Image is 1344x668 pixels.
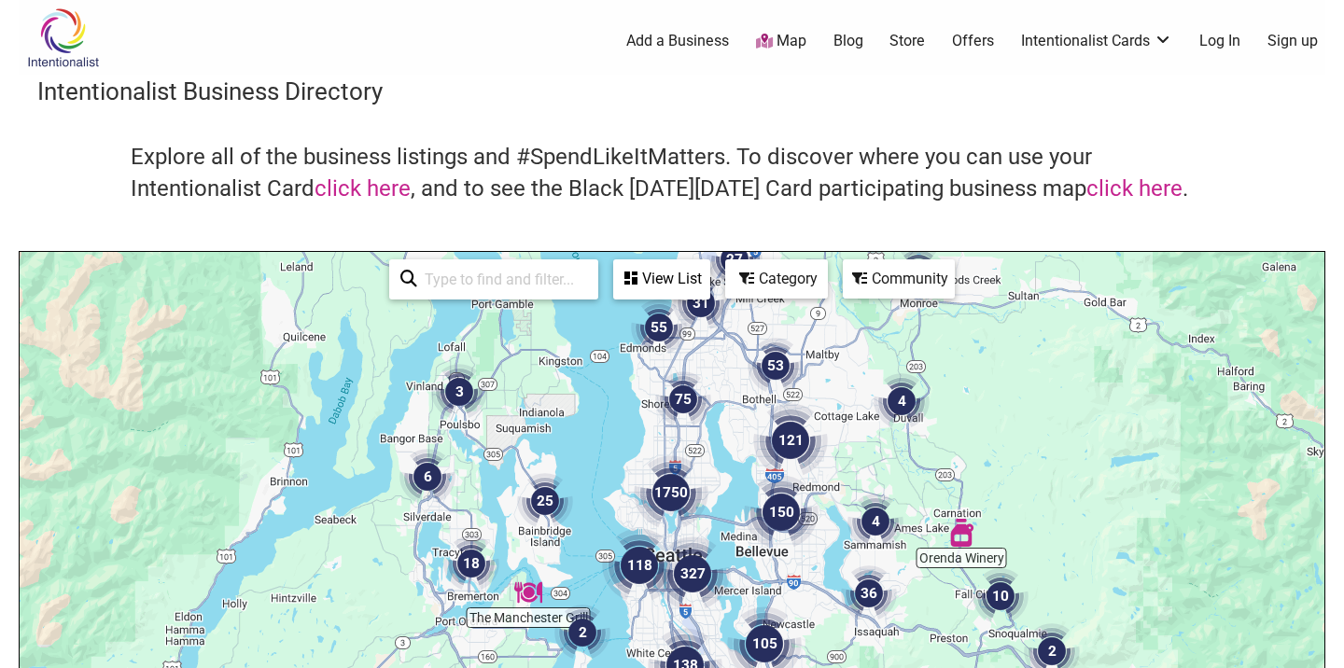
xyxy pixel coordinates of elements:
[626,31,729,51] a: Add a Business
[874,373,930,429] div: 4
[753,403,828,478] div: 121
[514,578,542,606] div: The Manchester Grill
[615,261,708,297] div: View List
[947,519,975,547] div: Orenda Winery
[1086,175,1183,202] a: click here
[845,261,953,297] div: Community
[727,261,826,297] div: Category
[443,536,499,591] div: 18
[131,142,1213,204] h4: Explore all of the business listings and #SpendLikeItMatters. To discover where you can use your ...
[847,494,903,550] div: 4
[517,473,573,529] div: 25
[744,475,819,550] div: 150
[843,259,955,299] div: Filter by Community
[315,175,411,202] a: click here
[19,7,107,68] img: Intentionalist
[748,338,804,394] div: 53
[613,259,710,299] div: See a list of the visible businesses
[1199,31,1240,51] a: Log In
[399,449,455,505] div: 6
[756,31,806,52] a: Map
[655,536,730,611] div: 327
[1267,31,1318,51] a: Sign up
[655,371,711,427] div: 75
[889,31,925,51] a: Store
[602,528,677,603] div: 118
[1021,31,1172,51] a: Intentionalist Cards
[725,259,828,299] div: Filter by category
[554,605,610,661] div: 2
[631,299,687,355] div: 55
[431,364,487,420] div: 3
[833,31,863,51] a: Blog
[634,455,708,530] div: 1750
[841,565,897,621] div: 36
[389,259,598,299] div: Type to search and filter
[37,75,1307,108] h3: Intentionalist Business Directory
[952,31,994,51] a: Offers
[973,568,1029,624] div: 10
[417,261,587,298] input: Type to find and filter...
